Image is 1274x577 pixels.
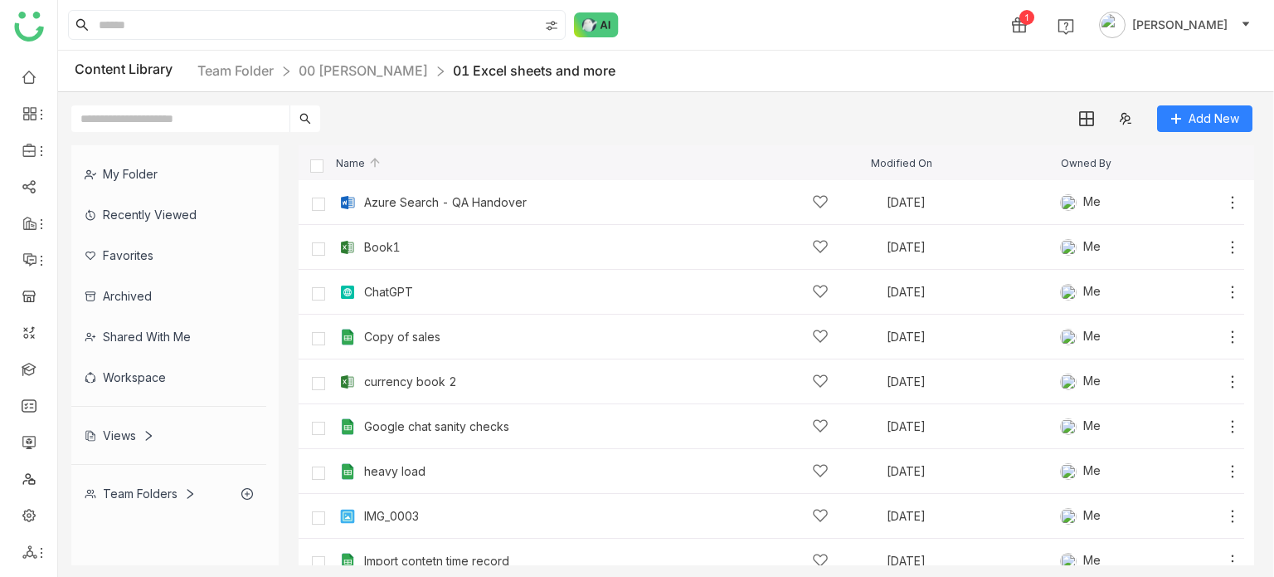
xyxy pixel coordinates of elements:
span: Owned By [1061,158,1111,169]
div: Content Library [75,61,615,81]
img: 684a9aedde261c4b36a3ced9 [1060,239,1077,256]
img: xlsx.svg [339,239,356,256]
a: ChatGPT [364,286,413,299]
img: avatar [1099,12,1126,38]
img: 684a9aedde261c4b36a3ced9 [1060,329,1077,345]
div: Me [1060,508,1101,525]
img: 684a9aedde261c4b36a3ced9 [1060,553,1077,570]
img: arrow-up.svg [368,156,382,169]
div: [DATE] [887,242,1059,253]
span: Name [336,158,382,169]
a: IMG_0003 [364,510,419,523]
div: Me [1060,463,1101,480]
img: 684a9aedde261c4b36a3ced9 [1060,374,1077,390]
img: search-type.svg [545,19,558,32]
a: currency book 2 [364,375,457,389]
img: g-xls.svg [339,329,356,345]
div: Team Folders [85,487,196,501]
img: 684a9aedde261c4b36a3ced9 [1060,463,1077,480]
div: [DATE] [887,421,1059,433]
span: Add New [1189,110,1239,128]
button: [PERSON_NAME] [1096,12,1254,38]
div: Favorites [71,235,266,276]
a: 01 Excel sheets and more [453,62,615,79]
img: g-xls.svg [339,553,356,570]
img: article.svg [339,284,356,301]
img: xlsx.svg [339,374,356,390]
div: [DATE] [887,511,1059,522]
img: docx.svg [339,194,356,211]
div: [DATE] [887,286,1059,298]
div: Shared with me [71,316,266,357]
div: Me [1060,239,1101,256]
div: [DATE] [887,331,1059,343]
a: Team Folder [197,62,274,79]
div: Me [1060,329,1101,345]
div: Me [1060,194,1101,211]
span: Modified On [871,158,932,169]
a: heavy load [364,465,425,478]
div: My Folder [71,154,266,194]
div: Workspace [71,357,266,398]
div: Archived [71,276,266,316]
a: 00 [PERSON_NAME] [299,62,428,79]
div: Me [1060,284,1101,301]
div: Views [85,428,154,443]
a: Import contetn time record [364,555,509,568]
a: Book1 [364,241,401,254]
img: 684a9aedde261c4b36a3ced9 [1060,418,1077,435]
a: Copy of sales [364,330,440,344]
img: png.svg [339,508,356,525]
img: logo [14,12,44,42]
span: [PERSON_NAME] [1132,16,1228,34]
a: Google chat sanity checks [364,420,509,433]
img: 684a9aedde261c4b36a3ced9 [1060,284,1077,301]
img: ask-buddy-normal.svg [574,12,619,37]
img: grid.svg [1079,111,1094,126]
div: 1 [1019,10,1034,25]
img: help.svg [1058,18,1074,35]
img: g-xls.svg [339,463,356,480]
img: 684a9aedde261c4b36a3ced9 [1060,194,1077,211]
a: Azure Search - QA Handover [364,196,527,209]
div: Me [1060,553,1101,570]
div: [DATE] [887,466,1059,477]
div: [DATE] [887,376,1059,388]
img: g-xls.svg [339,418,356,435]
div: Me [1060,374,1101,390]
div: [DATE] [887,555,1059,567]
div: Recently Viewed [71,194,266,235]
button: Add New [1157,105,1252,132]
div: Me [1060,418,1101,435]
img: 684a9aedde261c4b36a3ced9 [1060,508,1077,525]
div: [DATE] [887,197,1059,208]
